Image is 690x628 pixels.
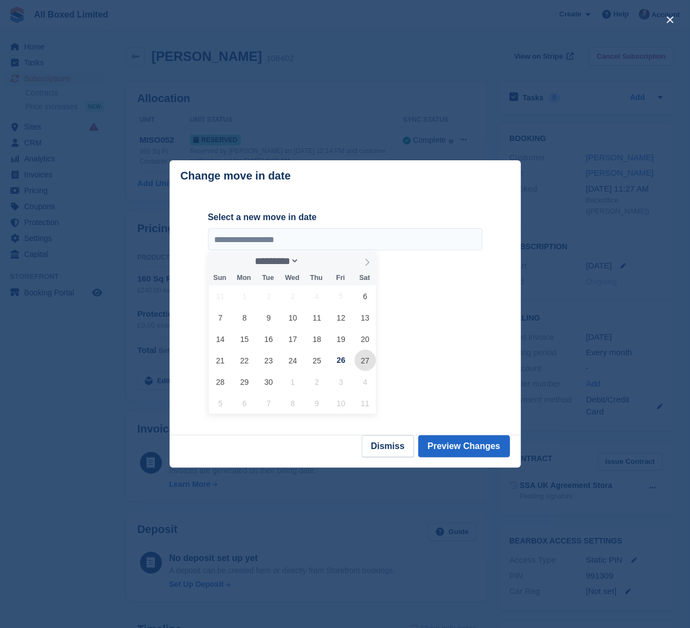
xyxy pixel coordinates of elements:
[355,371,376,392] span: October 4, 2025
[661,11,679,29] button: close
[210,371,231,392] span: September 28, 2025
[355,328,376,350] span: September 20, 2025
[258,307,279,328] span: September 9, 2025
[234,392,255,414] span: October 6, 2025
[418,435,510,457] button: Preview Changes
[282,392,304,414] span: October 8, 2025
[328,274,352,282] span: Fri
[251,255,299,267] select: Month
[234,328,255,350] span: September 15, 2025
[232,274,256,282] span: Mon
[304,274,328,282] span: Thu
[282,307,304,328] span: September 10, 2025
[258,371,279,392] span: September 30, 2025
[306,307,328,328] span: September 11, 2025
[282,285,304,307] span: September 3, 2025
[330,285,352,307] span: September 5, 2025
[256,274,280,282] span: Tue
[355,350,376,371] span: September 27, 2025
[181,170,291,182] p: Change move in date
[352,274,377,282] span: Sat
[330,392,352,414] span: October 10, 2025
[282,371,304,392] span: October 1, 2025
[210,392,231,414] span: October 5, 2025
[234,285,255,307] span: September 1, 2025
[208,211,483,224] label: Select a new move in date
[330,328,352,350] span: September 19, 2025
[355,392,376,414] span: October 11, 2025
[258,392,279,414] span: October 7, 2025
[258,328,279,350] span: September 16, 2025
[234,371,255,392] span: September 29, 2025
[306,371,328,392] span: October 2, 2025
[355,285,376,307] span: September 6, 2025
[330,307,352,328] span: September 12, 2025
[280,274,304,282] span: Wed
[258,285,279,307] span: September 2, 2025
[362,435,414,457] button: Dismiss
[330,371,352,392] span: October 3, 2025
[210,328,231,350] span: September 14, 2025
[282,350,304,371] span: September 24, 2025
[299,255,334,267] input: Year
[306,350,328,371] span: September 25, 2025
[355,307,376,328] span: September 13, 2025
[258,350,279,371] span: September 23, 2025
[210,285,231,307] span: August 31, 2025
[210,307,231,328] span: September 7, 2025
[210,350,231,371] span: September 21, 2025
[282,328,304,350] span: September 17, 2025
[234,350,255,371] span: September 22, 2025
[306,285,328,307] span: September 4, 2025
[306,392,328,414] span: October 9, 2025
[306,328,328,350] span: September 18, 2025
[208,274,232,282] span: Sun
[330,350,352,371] span: September 26, 2025
[234,307,255,328] span: September 8, 2025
